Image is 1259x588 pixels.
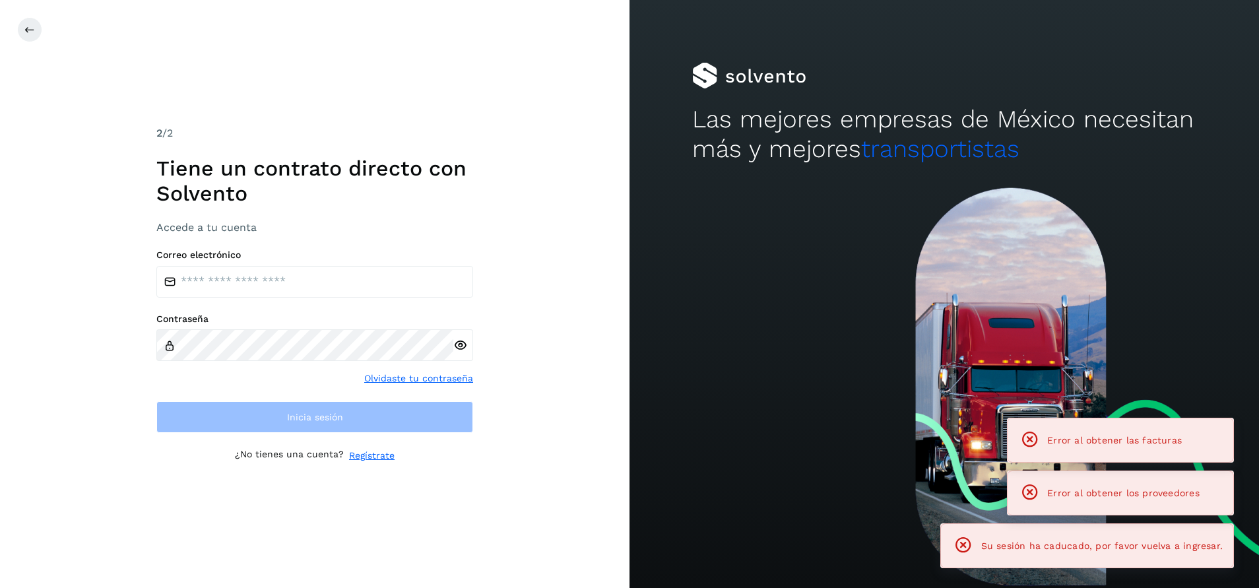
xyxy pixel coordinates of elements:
[1047,435,1182,445] span: Error al obtener las facturas
[981,540,1223,551] span: Su sesión ha caducado, por favor vuelva a ingresar.
[156,156,473,207] h1: Tiene un contrato directo con Solvento
[349,449,395,463] a: Regístrate
[364,372,473,385] a: Olvidaste tu contraseña
[235,449,344,463] p: ¿No tienes una cuenta?
[156,127,162,139] span: 2
[156,125,473,141] div: /2
[156,249,473,261] label: Correo electrónico
[287,412,343,422] span: Inicia sesión
[156,313,473,325] label: Contraseña
[692,105,1196,164] h2: Las mejores empresas de México necesitan más y mejores
[156,221,473,234] h3: Accede a tu cuenta
[156,401,473,433] button: Inicia sesión
[861,135,1019,163] span: transportistas
[1047,488,1200,498] span: Error al obtener los proveedores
